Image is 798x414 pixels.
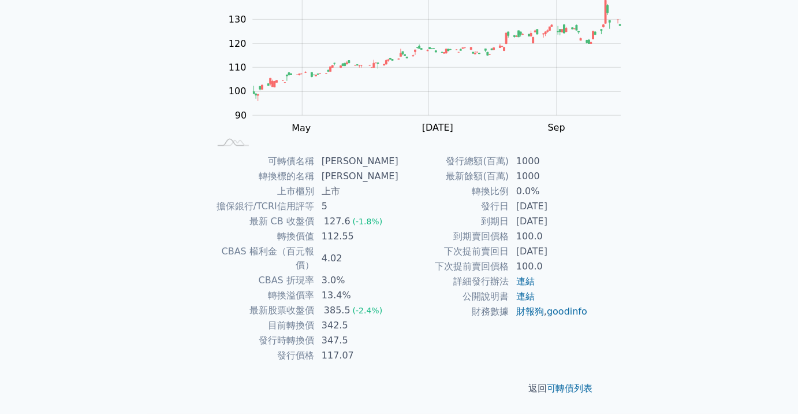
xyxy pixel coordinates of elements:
[509,244,588,259] td: [DATE]
[315,348,399,363] td: 117.07
[509,229,588,244] td: 100.0
[399,304,509,319] td: 財務數據
[292,123,311,134] tspan: May
[509,154,588,169] td: 1000
[399,169,509,184] td: 最新餘額(百萬)
[315,244,399,273] td: 4.02
[210,318,315,333] td: 目前轉換價
[399,289,509,304] td: 公開說明書
[547,383,593,394] a: 可轉債列表
[399,244,509,259] td: 下次提前賣回日
[229,62,247,73] tspan: 110
[547,306,587,317] a: goodinfo
[210,199,315,214] td: 擔保銀行/TCRI信用評等
[210,229,315,244] td: 轉換價值
[516,306,544,317] a: 財報狗
[399,154,509,169] td: 發行總額(百萬)
[509,199,588,214] td: [DATE]
[229,38,247,49] tspan: 120
[315,169,399,184] td: [PERSON_NAME]
[322,304,353,317] div: 385.5
[229,86,247,97] tspan: 100
[548,123,565,134] tspan: Sep
[509,169,588,184] td: 1000
[315,199,399,214] td: 5
[315,333,399,348] td: 347.5
[210,348,315,363] td: 發行價格
[210,169,315,184] td: 轉換標的名稱
[509,259,588,274] td: 100.0
[196,382,602,395] p: 返回
[253,1,621,102] g: Series
[315,288,399,303] td: 13.4%
[423,123,454,134] tspan: [DATE]
[210,303,315,318] td: 最新股票收盤價
[229,14,247,25] tspan: 130
[399,214,509,229] td: 到期日
[210,288,315,303] td: 轉換溢價率
[210,244,315,273] td: CBAS 權利金（百元報價）
[399,199,509,214] td: 發行日
[509,304,588,319] td: ,
[210,273,315,288] td: CBAS 折現率
[210,154,315,169] td: 可轉債名稱
[399,274,509,289] td: 詳細發行辦法
[353,217,383,226] span: (-1.8%)
[210,333,315,348] td: 發行時轉換價
[315,273,399,288] td: 3.0%
[322,215,353,228] div: 127.6
[509,214,588,229] td: [DATE]
[235,110,247,121] tspan: 90
[353,306,383,315] span: (-2.4%)
[509,184,588,199] td: 0.0%
[399,229,509,244] td: 到期賣回價格
[516,291,535,302] a: 連結
[315,318,399,333] td: 342.5
[210,184,315,199] td: 上市櫃別
[315,154,399,169] td: [PERSON_NAME]
[399,259,509,274] td: 下次提前賣回價格
[210,214,315,229] td: 最新 CB 收盤價
[315,229,399,244] td: 112.55
[516,276,535,287] a: 連結
[315,184,399,199] td: 上市
[399,184,509,199] td: 轉換比例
